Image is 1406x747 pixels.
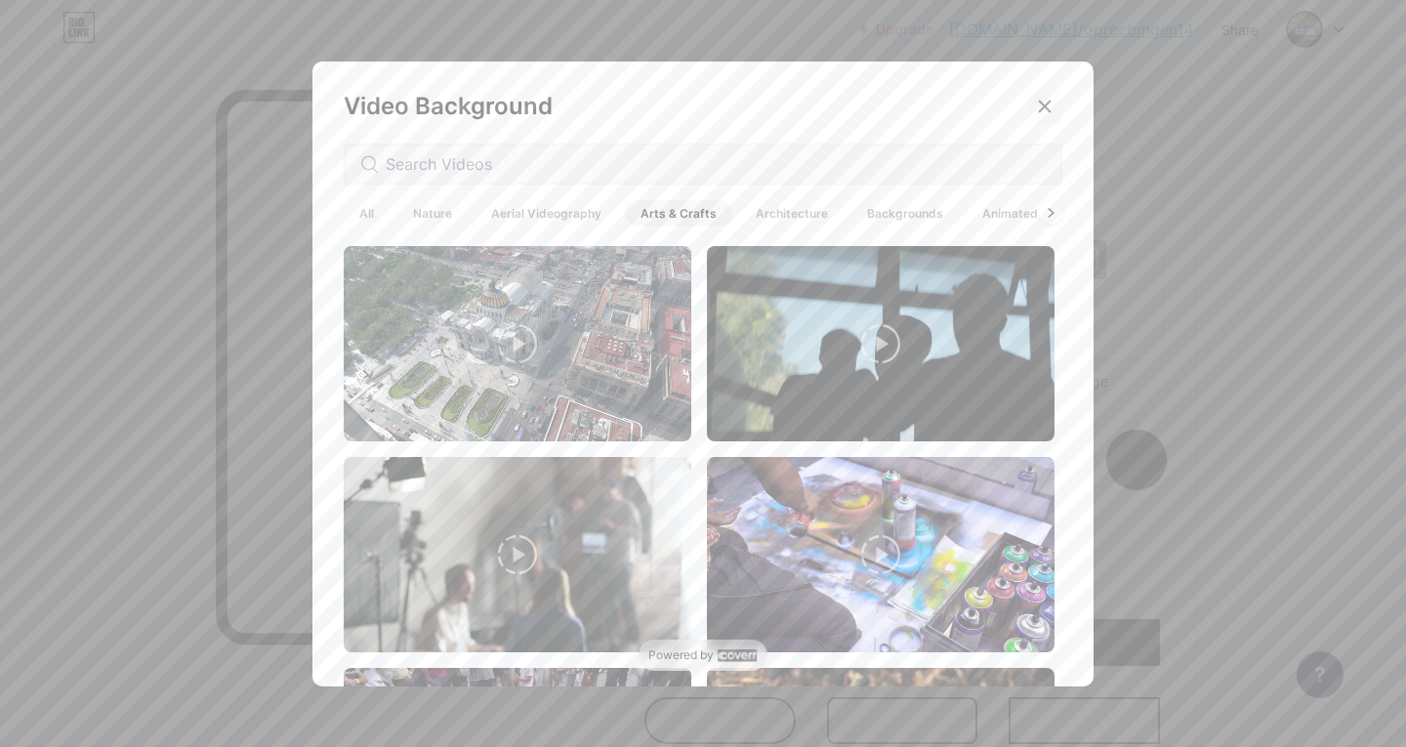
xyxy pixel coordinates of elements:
span: Architecture [740,200,844,227]
span: Backgrounds [851,200,959,227]
span: Video Background [344,92,553,120]
span: Nature [397,200,468,227]
span: Animated [967,200,1054,227]
span: All [344,200,390,227]
span: Aerial Videography [476,200,617,227]
span: Arts & Crafts [625,200,732,227]
input: Search Videos [386,152,1046,176]
span: Powered by [648,647,714,663]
